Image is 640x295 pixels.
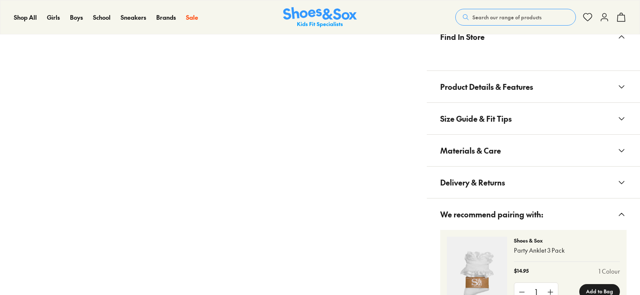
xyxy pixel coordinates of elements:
[514,246,620,255] p: Party Anklet 3 Pack
[156,13,176,22] a: Brands
[440,202,543,227] span: We recommend pairing with:
[186,13,198,21] span: Sale
[440,138,501,163] span: Materials & Care
[121,13,146,22] a: Sneakers
[121,13,146,21] span: Sneakers
[14,13,37,22] a: Shop All
[427,198,640,230] button: We recommend pairing with:
[440,106,512,131] span: Size Guide & Fit Tips
[427,71,640,102] button: Product Details & Features
[440,24,485,49] span: Find In Store
[514,237,620,244] p: Shoes & Sox
[283,7,357,28] img: SNS_Logo_Responsive.svg
[93,13,111,21] span: School
[427,103,640,134] button: Size Guide & Fit Tips
[283,7,357,28] a: Shoes & Sox
[14,13,37,21] span: Shop All
[599,267,620,276] a: 1 Colour
[47,13,60,22] a: Girls
[93,13,111,22] a: School
[427,21,640,52] button: Find In Store
[440,74,533,99] span: Product Details & Features
[440,52,627,60] iframe: Find in Store
[47,13,60,21] span: Girls
[440,170,505,195] span: Delivery & Returns
[156,13,176,21] span: Brands
[455,9,576,26] button: Search our range of products
[514,267,529,276] p: $14.95
[472,13,542,21] span: Search our range of products
[186,13,198,22] a: Sale
[70,13,83,22] a: Boys
[427,167,640,198] button: Delivery & Returns
[427,135,640,166] button: Materials & Care
[70,13,83,21] span: Boys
